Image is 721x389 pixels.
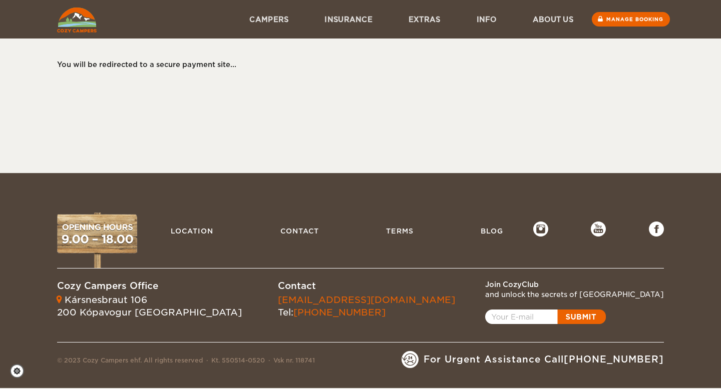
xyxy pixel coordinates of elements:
[485,279,664,289] div: Join CozyClub
[57,7,97,32] img: Cozy Campers
[564,354,664,364] a: [PHONE_NUMBER]
[278,293,455,319] div: Tel:
[485,289,664,299] div: and unlock the secrets of [GEOGRAPHIC_DATA]
[278,294,455,305] a: [EMAIL_ADDRESS][DOMAIN_NAME]
[381,221,419,240] a: Terms
[278,279,455,292] div: Contact
[476,221,508,240] a: Blog
[57,279,242,292] div: Cozy Campers Office
[166,221,218,240] a: Location
[57,356,315,368] div: © 2023 Cozy Campers ehf. All rights reserved Kt. 550514-0520 Vsk nr. 118741
[57,59,654,69] div: You will be redirected to a secure payment site...
[293,307,386,317] a: [PHONE_NUMBER]
[592,12,670,26] a: Manage booking
[424,353,664,366] span: For Urgent Assistance Call
[485,309,606,324] a: Open popup
[275,221,324,240] a: Contact
[10,364,31,378] a: Cookie settings
[57,293,242,319] div: Kársnesbraut 106 200 Kópavogur [GEOGRAPHIC_DATA]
